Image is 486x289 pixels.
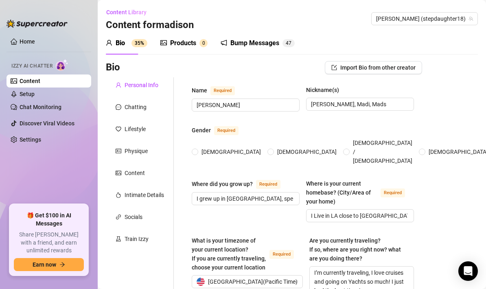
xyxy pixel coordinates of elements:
span: Are you currently traveling? If so, where are you right now? what are you doing there? [309,237,401,262]
div: Open Intercom Messenger [458,261,478,281]
div: Products [170,38,196,48]
span: Required [214,126,239,135]
span: Import Bio from other creator [340,64,416,71]
span: Earn now [33,261,56,268]
sup: 47 [282,39,295,47]
span: team [468,16,473,21]
span: arrow-right [59,262,65,267]
h3: Bio [106,61,120,74]
span: Required [381,188,405,197]
span: [DEMOGRAPHIC_DATA] [198,147,264,156]
a: Home [20,38,35,45]
span: fire [116,192,121,198]
div: Personal Info [125,81,158,90]
span: message [116,104,121,110]
img: AI Chatter [56,59,68,71]
div: Where is your current homebase? (City/Area of your home) [306,179,377,206]
span: madison (stepdaughter18) [376,13,473,25]
div: Chatting [125,103,147,112]
input: Name [197,101,293,109]
input: Nickname(s) [311,100,407,109]
span: Share [PERSON_NAME] with a friend, and earn unlimited rewards [14,231,84,255]
span: [DEMOGRAPHIC_DATA] / [DEMOGRAPHIC_DATA] [350,138,416,165]
div: Bio [116,38,125,48]
div: Bump Messages [230,38,279,48]
input: Where is your current homebase? (City/Area of your home) [311,211,407,220]
label: Where did you grow up? [192,179,289,189]
span: experiment [116,236,121,242]
sup: 35% [131,39,147,47]
span: heart [116,126,121,132]
sup: 0 [199,39,208,47]
img: logo-BBDzfeDw.svg [7,20,68,28]
div: Intimate Details [125,190,164,199]
span: [DEMOGRAPHIC_DATA] [274,147,340,156]
h3: Content for madison [106,19,194,32]
div: Train Izzy [125,234,149,243]
span: Required [269,250,294,259]
a: Setup [20,91,35,97]
span: Izzy AI Chatter [11,62,53,70]
input: Where did you grow up? [197,194,293,203]
a: Chat Monitoring [20,104,61,110]
div: Nickname(s) [306,85,339,94]
div: Gender [192,126,211,135]
label: Where is your current homebase? (City/Area of your home) [306,179,414,206]
button: Content Library [106,6,153,19]
span: Content Library [106,9,147,15]
span: user [116,82,121,88]
span: 4 [286,40,289,46]
div: Socials [125,212,142,221]
span: picture [160,39,167,46]
img: us [197,278,205,286]
span: user [106,39,112,46]
label: Nickname(s) [306,85,345,94]
span: picture [116,170,121,176]
span: notification [221,39,227,46]
span: What is your timezone of your current location? If you are currently traveling, choose your curre... [192,237,266,271]
span: idcard [116,148,121,154]
a: Content [20,78,40,84]
span: 🎁 Get $100 in AI Messages [14,212,84,228]
div: Where did you grow up? [192,180,253,188]
div: Name [192,86,207,95]
span: [GEOGRAPHIC_DATA] ( Pacific Time ) [208,276,298,288]
span: import [331,65,337,70]
button: Import Bio from other creator [325,61,422,74]
label: Name [192,85,244,95]
span: Required [210,86,235,95]
div: Physique [125,147,148,155]
span: Required [256,180,280,189]
button: Earn nowarrow-right [14,258,84,271]
a: Settings [20,136,41,143]
a: Discover Viral Videos [20,120,74,127]
div: Lifestyle [125,125,146,134]
span: link [116,214,121,220]
div: Content [125,169,145,177]
span: 7 [289,40,291,46]
label: Gender [192,125,247,135]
